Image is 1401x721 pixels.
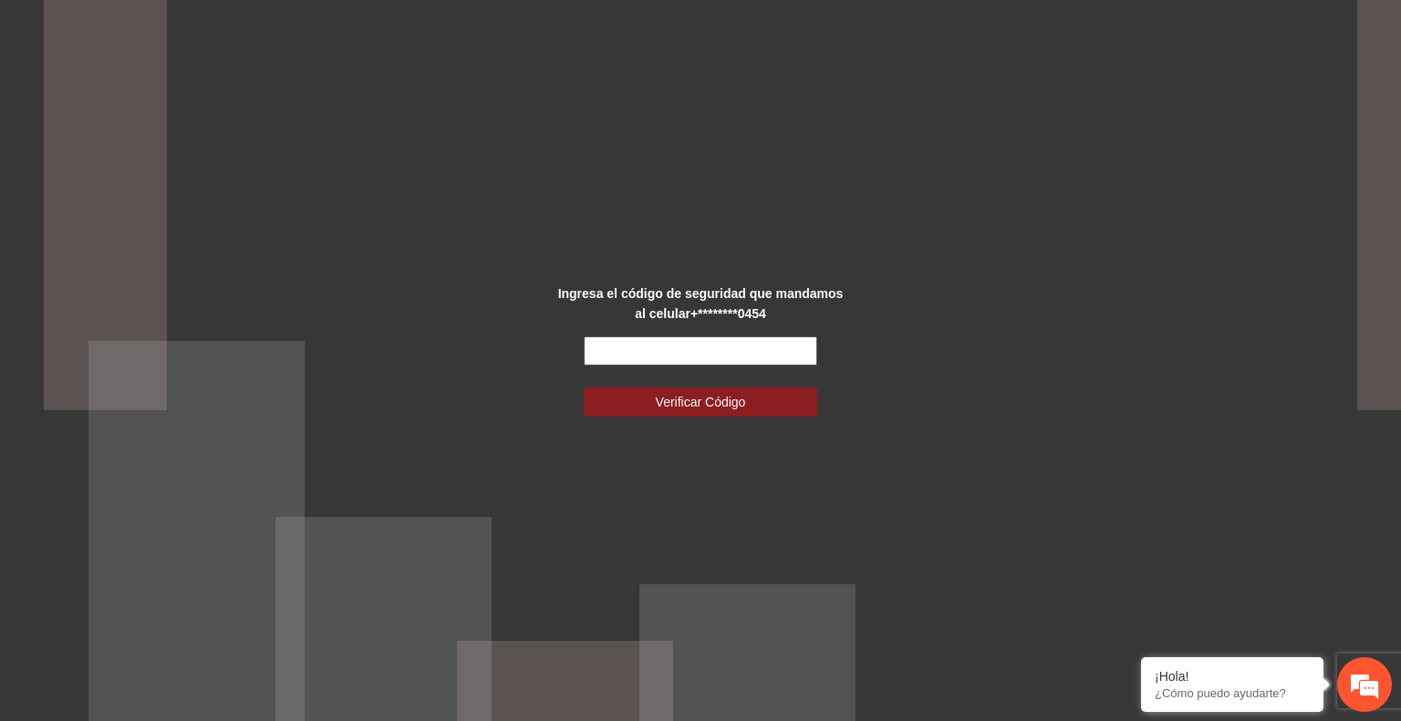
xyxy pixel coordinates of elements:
[558,286,844,321] strong: Ingresa el código de seguridad que mandamos al celular +********0454
[95,93,306,117] div: Chatee con nosotros ahora
[1155,686,1310,700] p: ¿Cómo puedo ayudarte?
[656,392,746,412] span: Verificar Código
[9,498,348,561] textarea: Escriba su mensaje y pulse “Intro”
[299,9,343,53] div: Minimizar ventana de chat en vivo
[584,387,817,417] button: Verificar Código
[1155,669,1310,684] div: ¡Hola!
[106,243,252,427] span: Estamos en línea.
